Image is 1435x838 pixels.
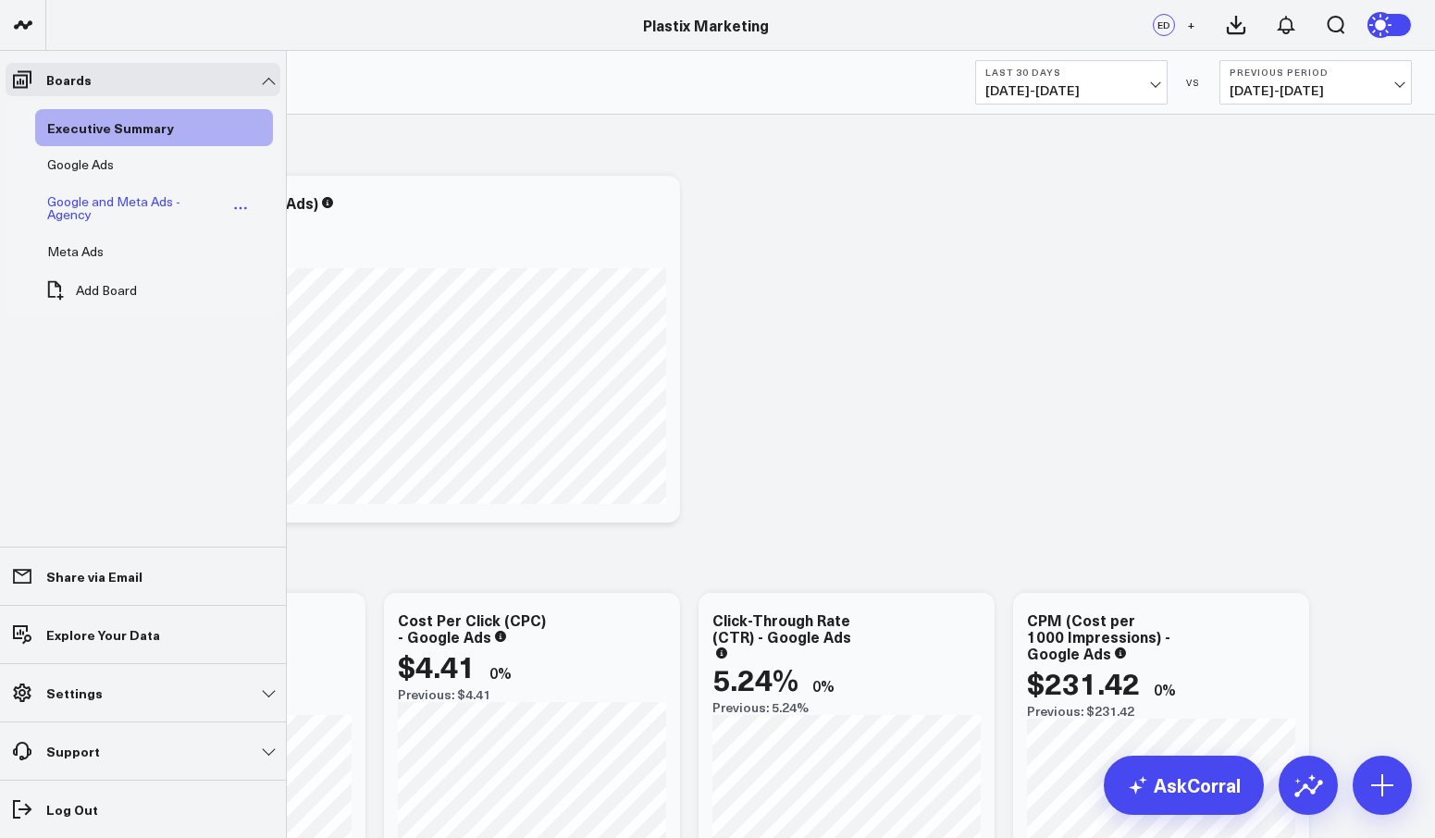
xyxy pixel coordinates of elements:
div: Cost Per Click (CPC) - Google Ads [398,610,546,647]
button: Open board menu [228,201,254,216]
div: 0% [489,662,512,683]
div: Previous: 16.27K [83,253,666,268]
div: 0% [812,675,835,696]
div: 0% [1154,679,1176,699]
div: Google Ads [43,154,118,176]
div: Previous: $231.42 [1027,704,1295,719]
div: CPM (Cost per 1000 Impressions) - Google Ads [1027,610,1170,663]
div: Executive Summary [43,117,179,139]
span: + [1187,18,1195,31]
div: 5.24% [712,662,798,696]
span: [DATE] - [DATE] [1230,83,1402,98]
a: Executive SummaryOpen board menu [35,109,214,146]
div: Click-Through Rate (CTR) - Google Ads [712,610,851,647]
div: $4.41 [398,649,476,683]
a: Log Out [6,793,280,826]
button: + [1180,14,1202,36]
button: Add Board [35,270,146,311]
div: VS [1177,77,1210,88]
b: Last 30 Days [985,67,1157,78]
div: Previous: $4.41 [398,687,666,702]
b: Previous Period [1230,67,1402,78]
div: $231.42 [1027,666,1140,699]
a: Google and Meta Ads - AgencyOpen board menu [35,183,262,233]
button: Last 30 Days[DATE]-[DATE] [975,60,1168,105]
a: AskCorral [1104,756,1264,815]
a: Google AdsOpen board menu [35,146,154,183]
p: Explore Your Data [46,627,160,642]
p: Log Out [46,802,98,817]
button: Previous Period[DATE]-[DATE] [1219,60,1412,105]
p: Boards [46,72,92,87]
div: Previous: 5.24% [712,700,981,715]
div: ED [1153,14,1175,36]
div: Google and Meta Ads - Agency [43,191,228,226]
div: Meta Ads [43,240,108,263]
p: Settings [46,685,103,700]
span: [DATE] - [DATE] [985,83,1157,98]
p: Support [46,744,100,758]
p: Share via Email [46,569,142,584]
a: Meta AdsOpen board menu [35,233,143,270]
span: Add Board [76,283,137,298]
a: Plastix Marketing [643,15,769,35]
